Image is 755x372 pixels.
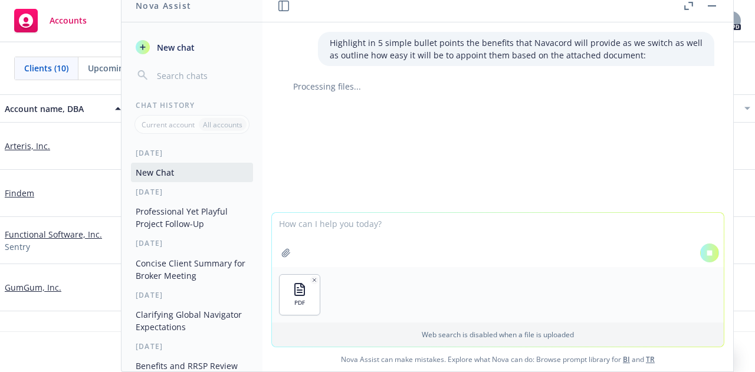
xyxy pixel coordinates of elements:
[9,4,91,37] a: Accounts
[623,354,630,364] a: BI
[122,341,262,351] div: [DATE]
[50,16,87,25] span: Accounts
[5,241,30,253] span: Sentry
[122,238,262,248] div: [DATE]
[122,290,262,300] div: [DATE]
[131,254,253,285] button: Concise Client Summary for Broker Meeting
[5,281,61,294] a: GumGum, Inc.
[88,62,179,74] span: Upcoming renewals (0)
[646,354,655,364] a: TR
[131,37,253,58] button: New chat
[280,275,320,315] button: PDF
[122,100,262,110] div: Chat History
[155,41,195,54] span: New chat
[5,328,95,341] a: Lantheus Holdings Inc.
[131,163,253,182] button: New Chat
[5,187,34,199] a: Findem
[142,120,195,130] p: Current account
[203,120,242,130] p: All accounts
[131,305,253,337] button: Clarifying Global Navigator Expectations
[281,80,714,93] div: Processing files...
[5,228,102,241] a: Functional Software, Inc.
[267,347,728,371] span: Nova Assist can make mistakes. Explore what Nova can do: Browse prompt library for and
[155,67,248,84] input: Search chats
[122,187,262,197] div: [DATE]
[5,140,50,152] a: Arteris, Inc.
[279,330,717,340] p: Web search is disabled when a file is uploaded
[5,103,108,115] div: Account name, DBA
[24,62,68,74] span: Clients (10)
[294,299,305,307] span: PDF
[122,148,262,158] div: [DATE]
[330,37,703,61] p: Highlight in 5 simple bullet points the benefits that Navacord will provide as we switch as well ...
[131,202,253,233] button: Professional Yet Playful Project Follow-Up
